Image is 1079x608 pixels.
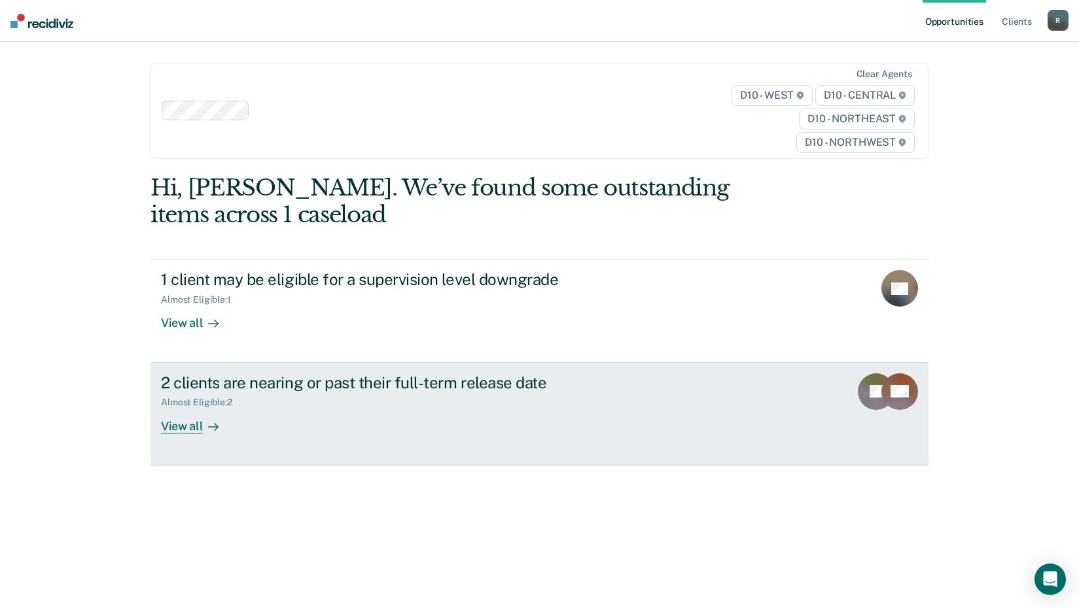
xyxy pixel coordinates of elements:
div: Almost Eligible : 1 [161,294,241,305]
button: R [1048,10,1069,31]
div: Clear agents [857,69,912,80]
div: Open Intercom Messenger [1035,564,1066,595]
div: View all [161,408,234,433]
div: 1 client may be eligible for a supervision level downgrade [161,270,620,289]
span: D10 - NORTHEAST [799,109,914,129]
a: 1 client may be eligible for a supervision level downgradeAlmost Eligible:1View all [150,259,929,362]
span: D10 - CENTRAL [815,85,915,106]
a: 2 clients are nearing or past their full-term release dateAlmost Eligible:2View all [150,363,929,465]
img: Recidiviz [10,14,73,28]
div: Almost Eligible : 2 [161,397,243,408]
span: D10 - WEST [732,85,813,106]
div: View all [161,305,234,331]
div: 2 clients are nearing or past their full-term release date [161,373,620,392]
div: Hi, [PERSON_NAME]. We’ve found some outstanding items across 1 caseload [150,175,773,228]
span: D10 - NORTHWEST [796,132,914,153]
